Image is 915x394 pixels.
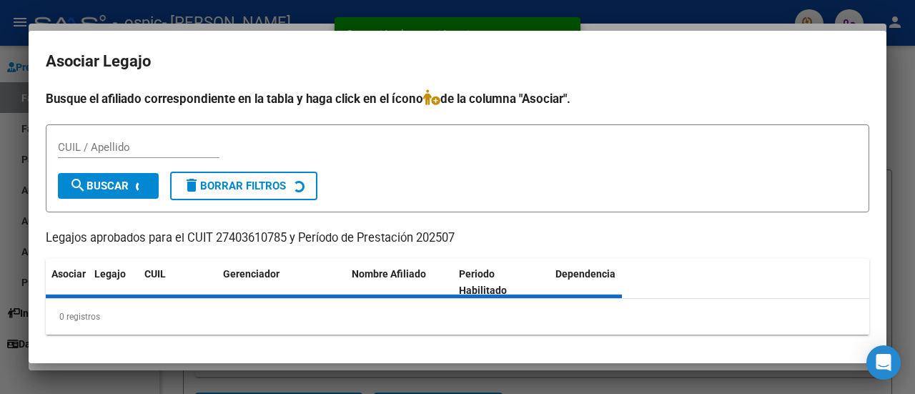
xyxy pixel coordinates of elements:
datatable-header-cell: Asociar [46,259,89,306]
span: CUIL [144,268,166,280]
datatable-header-cell: CUIL [139,259,217,306]
datatable-header-cell: Nombre Afiliado [346,259,453,306]
span: Asociar [51,268,86,280]
datatable-header-cell: Dependencia [550,259,657,306]
span: Periodo Habilitado [459,268,507,296]
datatable-header-cell: Gerenciador [217,259,346,306]
span: Borrar Filtros [183,179,286,192]
button: Buscar [58,173,159,199]
span: Nombre Afiliado [352,268,426,280]
button: Borrar Filtros [170,172,317,200]
mat-icon: search [69,177,86,194]
h2: Asociar Legajo [46,48,869,75]
h4: Busque el afiliado correspondiente en la tabla y haga click en el ícono de la columna "Asociar". [46,89,869,108]
span: Dependencia [555,268,615,280]
datatable-header-cell: Legajo [89,259,139,306]
span: Gerenciador [223,268,280,280]
p: Legajos aprobados para el CUIT 27403610785 y Período de Prestación 202507 [46,230,869,247]
div: 0 registros [46,299,869,335]
span: Buscar [69,179,129,192]
datatable-header-cell: Periodo Habilitado [453,259,550,306]
mat-icon: delete [183,177,200,194]
span: Legajo [94,268,126,280]
div: Open Intercom Messenger [866,345,901,380]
